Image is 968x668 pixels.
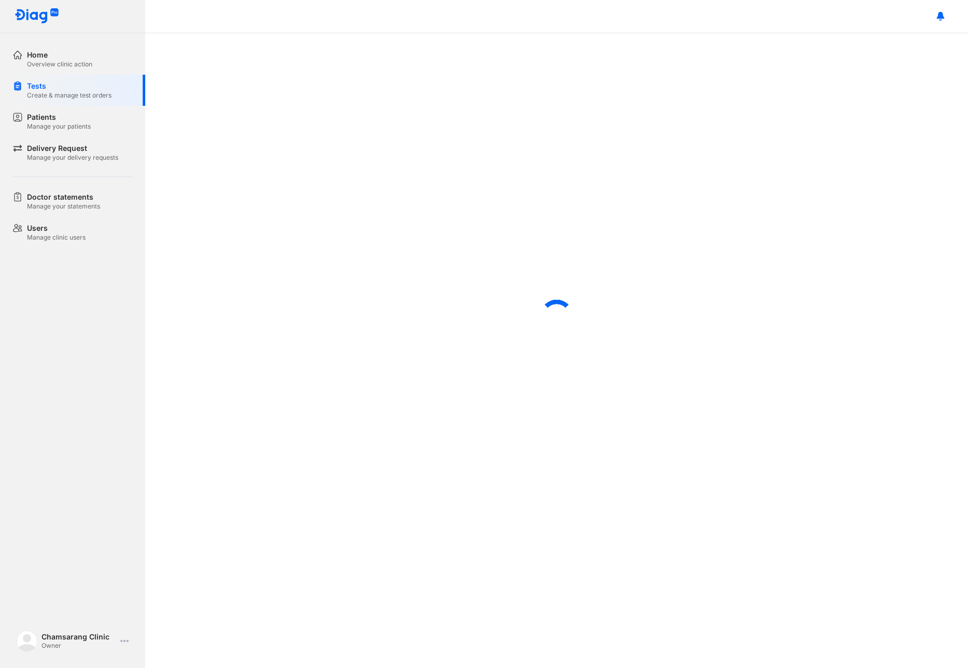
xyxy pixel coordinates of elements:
[27,91,112,100] div: Create & manage test orders
[27,60,92,68] div: Overview clinic action
[15,8,59,24] img: logo
[17,631,37,651] img: logo
[27,122,91,131] div: Manage your patients
[42,632,116,642] div: Chamsarang Clinic
[27,50,92,60] div: Home
[27,143,118,154] div: Delivery Request
[27,202,100,211] div: Manage your statements
[27,192,100,202] div: Doctor statements
[27,233,86,242] div: Manage clinic users
[27,154,118,162] div: Manage your delivery requests
[42,642,116,650] div: Owner
[27,223,86,233] div: Users
[27,112,91,122] div: Patients
[27,81,112,91] div: Tests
